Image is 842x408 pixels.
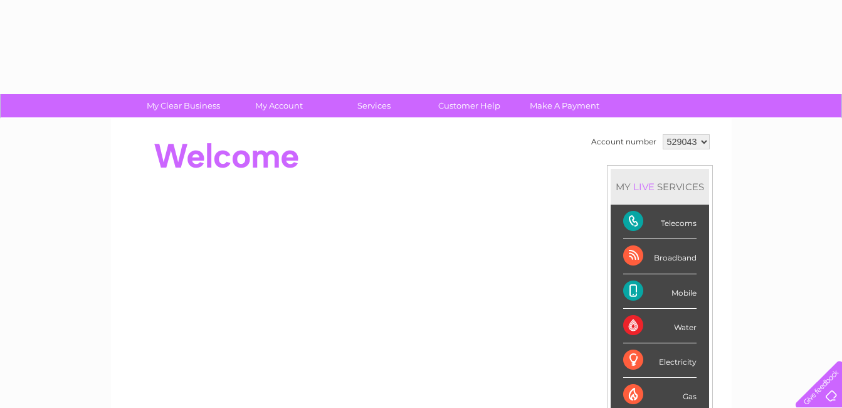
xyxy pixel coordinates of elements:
a: My Clear Business [132,94,235,117]
td: Account number [588,131,660,153]
a: My Account [227,94,330,117]
div: Mobile [623,274,697,309]
a: Make A Payment [513,94,616,117]
div: MY SERVICES [611,169,709,205]
div: Water [623,309,697,343]
div: Telecoms [623,205,697,239]
div: LIVE [631,181,657,193]
div: Broadband [623,239,697,274]
a: Services [322,94,426,117]
div: Electricity [623,343,697,378]
a: Customer Help [418,94,521,117]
